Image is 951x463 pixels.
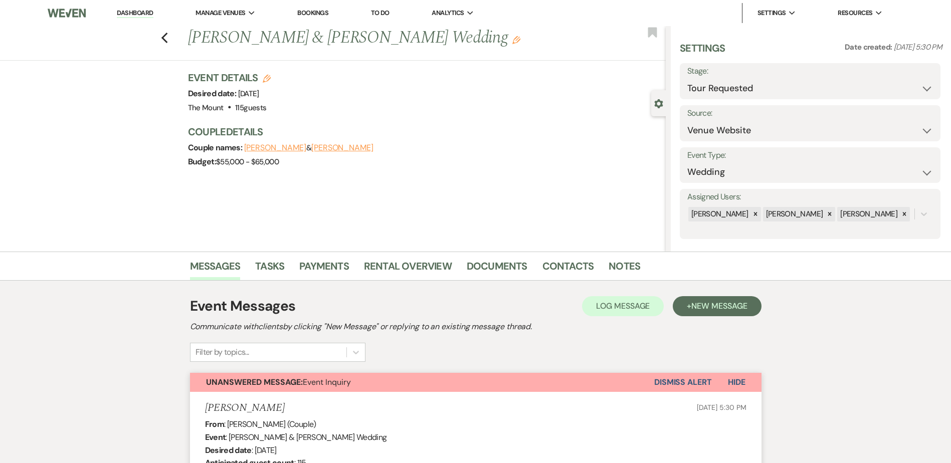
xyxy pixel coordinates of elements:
[512,35,520,44] button: Edit
[190,296,296,317] h1: Event Messages
[688,207,750,221] div: [PERSON_NAME]
[687,190,933,204] label: Assigned Users:
[837,207,899,221] div: [PERSON_NAME]
[48,3,86,24] img: Weven Logo
[654,373,712,392] button: Dismiss Alert
[609,258,640,280] a: Notes
[235,103,266,113] span: 115 guests
[364,258,452,280] a: Rental Overview
[196,346,249,358] div: Filter by topics...
[188,156,217,167] span: Budget:
[845,42,894,52] span: Date created:
[687,64,933,79] label: Stage:
[596,301,650,311] span: Log Message
[894,42,942,52] span: [DATE] 5:30 PM
[190,373,654,392] button: Unanswered Message:Event Inquiry
[712,373,762,392] button: Hide
[238,89,259,99] span: [DATE]
[673,296,761,316] button: +New Message
[371,9,390,17] a: To Do
[190,258,241,280] a: Messages
[757,8,786,18] span: Settings
[196,8,245,18] span: Manage Venues
[687,106,933,121] label: Source:
[205,419,224,429] b: From
[117,9,153,18] a: Dashboard
[297,9,328,17] a: Bookings
[299,258,349,280] a: Payments
[244,143,373,153] span: &
[188,88,238,99] span: Desired date:
[216,157,279,167] span: $55,000 - $65,000
[691,301,747,311] span: New Message
[188,142,244,153] span: Couple names:
[697,403,746,412] span: [DATE] 5:30 PM
[255,258,284,280] a: Tasks
[205,432,226,442] b: Event
[188,26,566,50] h1: [PERSON_NAME] & [PERSON_NAME] Wedding
[687,148,933,163] label: Event Type:
[188,125,656,139] h3: Couple Details
[311,144,373,152] button: [PERSON_NAME]
[188,71,271,85] h3: Event Details
[190,321,762,333] h2: Communicate with clients by clicking "New Message" or replying to an existing message thread.
[654,98,663,108] button: Close lead details
[206,377,303,387] strong: Unanswered Message:
[680,41,725,63] h3: Settings
[206,377,351,387] span: Event Inquiry
[763,207,825,221] div: [PERSON_NAME]
[542,258,594,280] a: Contacts
[582,296,664,316] button: Log Message
[728,377,745,387] span: Hide
[432,8,464,18] span: Analytics
[244,144,306,152] button: [PERSON_NAME]
[205,402,285,414] h5: [PERSON_NAME]
[205,445,252,455] b: Desired date
[467,258,527,280] a: Documents
[188,103,224,113] span: The Mount
[838,8,872,18] span: Resources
